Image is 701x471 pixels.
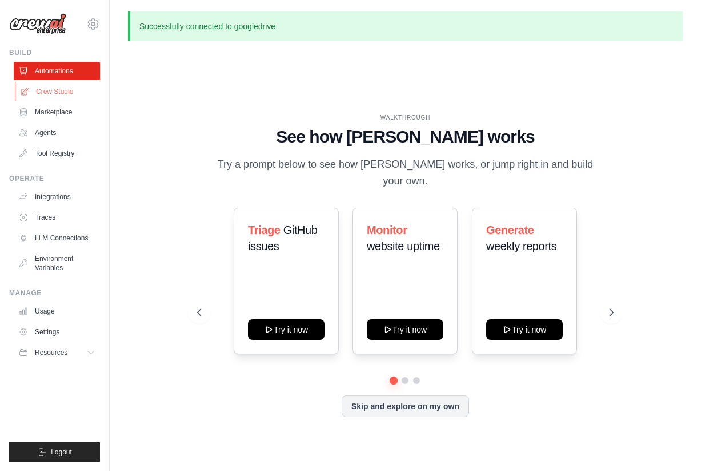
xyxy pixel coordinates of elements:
[9,442,100,462] button: Logout
[9,48,100,57] div: Build
[128,11,683,41] p: Successfully connected to googledrive
[14,302,100,320] a: Usage
[51,448,72,457] span: Logout
[14,188,100,206] a: Integrations
[35,348,67,357] span: Resources
[14,208,100,227] a: Traces
[9,288,100,298] div: Manage
[486,224,534,236] span: Generate
[14,144,100,163] a: Tool Registry
[197,126,614,147] h1: See how [PERSON_NAME] works
[342,395,469,417] button: Skip and explore on my own
[14,229,100,247] a: LLM Connections
[486,240,556,252] span: weekly reports
[367,224,407,236] span: Monitor
[14,103,100,121] a: Marketplace
[248,224,318,252] span: GitHub issues
[197,113,614,122] div: WALKTHROUGH
[14,62,100,80] a: Automations
[213,156,597,190] p: Try a prompt below to see how [PERSON_NAME] works, or jump right in and build your own.
[367,240,440,252] span: website uptime
[248,224,281,236] span: Triage
[14,323,100,341] a: Settings
[14,250,100,277] a: Environment Variables
[248,319,325,340] button: Try it now
[14,343,100,362] button: Resources
[9,174,100,183] div: Operate
[14,124,100,142] a: Agents
[367,319,443,340] button: Try it now
[9,13,66,35] img: Logo
[486,319,563,340] button: Try it now
[15,82,101,101] a: Crew Studio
